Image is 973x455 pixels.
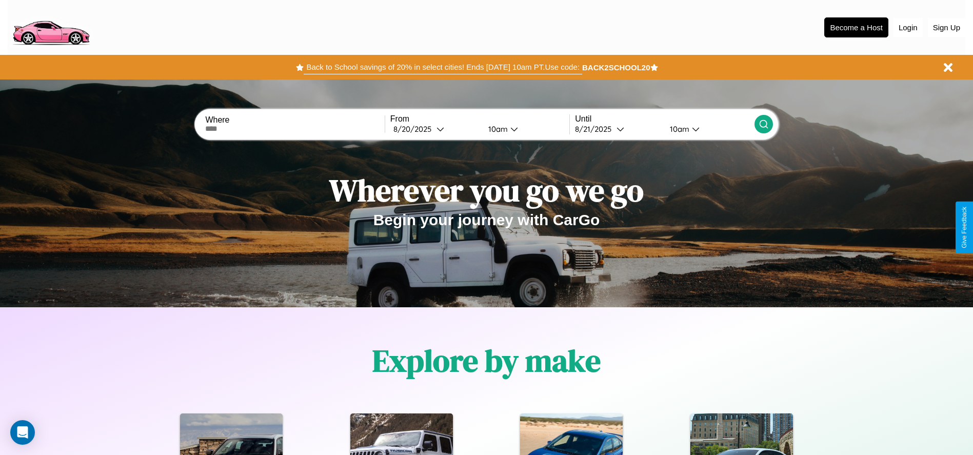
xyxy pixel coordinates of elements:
[480,124,570,134] button: 10am
[390,114,569,124] label: From
[665,124,692,134] div: 10am
[575,114,754,124] label: Until
[961,207,968,248] div: Give Feedback
[483,124,510,134] div: 10am
[393,124,436,134] div: 8 / 20 / 2025
[205,115,384,125] label: Where
[304,60,582,74] button: Back to School savings of 20% in select cities! Ends [DATE] 10am PT.Use code:
[662,124,754,134] button: 10am
[575,124,617,134] div: 8 / 21 / 2025
[372,340,601,382] h1: Explore by make
[928,18,965,37] button: Sign Up
[10,420,35,445] div: Open Intercom Messenger
[390,124,480,134] button: 8/20/2025
[893,18,923,37] button: Login
[582,63,650,72] b: BACK2SCHOOL20
[8,5,94,48] img: logo
[824,17,888,37] button: Become a Host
